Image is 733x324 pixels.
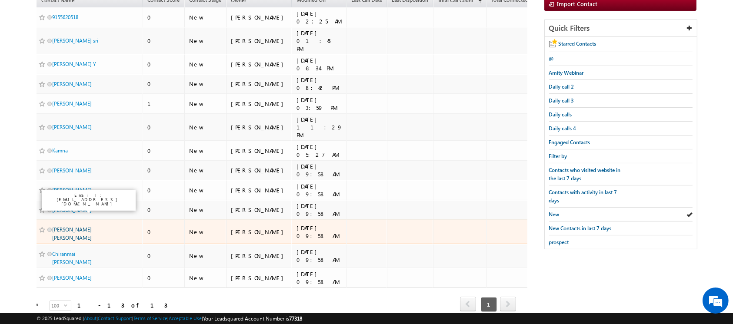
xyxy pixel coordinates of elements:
div: New [189,252,222,260]
span: Contacts with activity in last 7 days [549,189,617,204]
div: 0 [147,274,180,282]
a: prev [460,298,476,311]
div: Chat with us now [45,46,146,57]
div: 0 [147,186,180,194]
div: [DATE] 11:29 PM [297,116,343,139]
span: Daily call 3 [549,97,574,104]
a: [PERSON_NAME] [52,274,92,281]
div: [PERSON_NAME] [231,123,288,131]
span: 100 [50,301,64,311]
div: New [189,166,222,174]
div: 0 [147,206,180,214]
div: New [189,186,222,194]
p: Email: [EMAIL_ADDRESS][DOMAIN_NAME] [45,193,132,206]
div: 0 [147,37,180,45]
div: 0 [147,60,180,68]
span: Engaged Contacts [549,139,590,145]
div: 1 [147,100,180,108]
div: [DATE] 09:58 AM [297,182,343,198]
div: [DATE] 02:25 AM [297,10,343,25]
div: [PERSON_NAME] [231,37,288,45]
div: [DATE] 03:59 PM [297,96,343,112]
span: Starred Contacts [559,40,596,47]
div: New [189,274,222,282]
span: 1 [481,297,497,312]
div: New [189,37,222,45]
a: 9155620518 [52,14,78,20]
div: New [189,206,222,214]
span: Daily calls [549,111,572,118]
span: New Contacts in last 7 days [549,225,612,231]
a: Contact Support [98,315,132,321]
div: [PERSON_NAME] [231,206,288,214]
div: New [189,228,222,236]
a: next [500,298,516,311]
span: New [549,211,560,218]
a: [PERSON_NAME] Y [52,61,96,67]
div: [DATE] 08:42 PM [297,76,343,92]
div: 0 [147,80,180,88]
a: About [84,315,97,321]
a: [PERSON_NAME] [52,207,92,213]
div: [DATE] 09:58 AM [297,248,343,264]
a: [PERSON_NAME] [52,81,92,87]
a: Terms of Service [133,315,167,321]
div: [PERSON_NAME] [231,274,288,282]
div: New [189,100,222,108]
div: 1 - 13 of 13 [77,300,167,310]
span: Amity Webinar [549,69,584,76]
div: [PERSON_NAME] [231,13,288,21]
a: Kamna [52,147,68,154]
div: [PERSON_NAME] [231,80,288,88]
div: [DATE] 06:34 PM [297,56,343,72]
span: @ [549,56,554,62]
div: [PERSON_NAME] [231,100,288,108]
div: 0 [147,166,180,174]
div: [DATE] 09:58 AM [297,202,343,218]
div: New [189,60,222,68]
div: 0 [147,228,180,236]
div: [DATE] 09:58 AM [297,224,343,240]
span: 77318 [289,315,302,322]
span: next [500,297,516,311]
div: 0 [147,147,180,155]
span: Daily call 2 [549,83,574,90]
span: select [64,303,71,307]
textarea: Type your message and hit 'Enter' [11,80,159,248]
img: d_60004797649_company_0_60004797649 [15,46,37,57]
div: New [189,80,222,88]
span: Daily calls 4 [549,125,576,132]
div: [DATE] 05:27 AM [297,143,343,159]
span: © 2025 LeadSquared | | | | | [37,314,302,323]
div: 0 [147,252,180,260]
div: [PERSON_NAME] [231,147,288,155]
div: 0 [147,13,180,21]
span: Your Leadsquared Account Number is [203,315,302,322]
a: [PERSON_NAME] [52,100,92,107]
span: prospect [549,239,569,245]
a: [PERSON_NAME] [52,187,92,193]
div: [DATE] 09:58 AM [297,270,343,286]
a: [PERSON_NAME] [PERSON_NAME] [52,226,92,241]
a: Chiranmai [PERSON_NAME] [52,251,92,265]
div: [PERSON_NAME] [231,186,288,194]
div: Minimize live chat window [143,4,163,25]
a: [PERSON_NAME] [52,124,92,130]
em: Start Chat [118,255,158,267]
a: Acceptable Use [169,315,202,321]
div: [PERSON_NAME] [231,60,288,68]
div: [PERSON_NAME] [231,166,288,174]
a: [PERSON_NAME] [52,167,92,174]
div: [DATE] 09:58 AM [297,162,343,178]
span: Contacts who visited website in the last 7 days [549,167,621,182]
a: [PERSON_NAME] sri [52,37,98,44]
div: New [189,123,222,131]
span: prev [460,297,476,311]
div: [PERSON_NAME] [231,228,288,236]
div: New [189,147,222,155]
div: Quick Filters [545,20,697,37]
div: [DATE] 01:45 PM [297,29,343,53]
div: [PERSON_NAME] [231,252,288,260]
div: New [189,13,222,21]
span: Filter by [549,153,567,159]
